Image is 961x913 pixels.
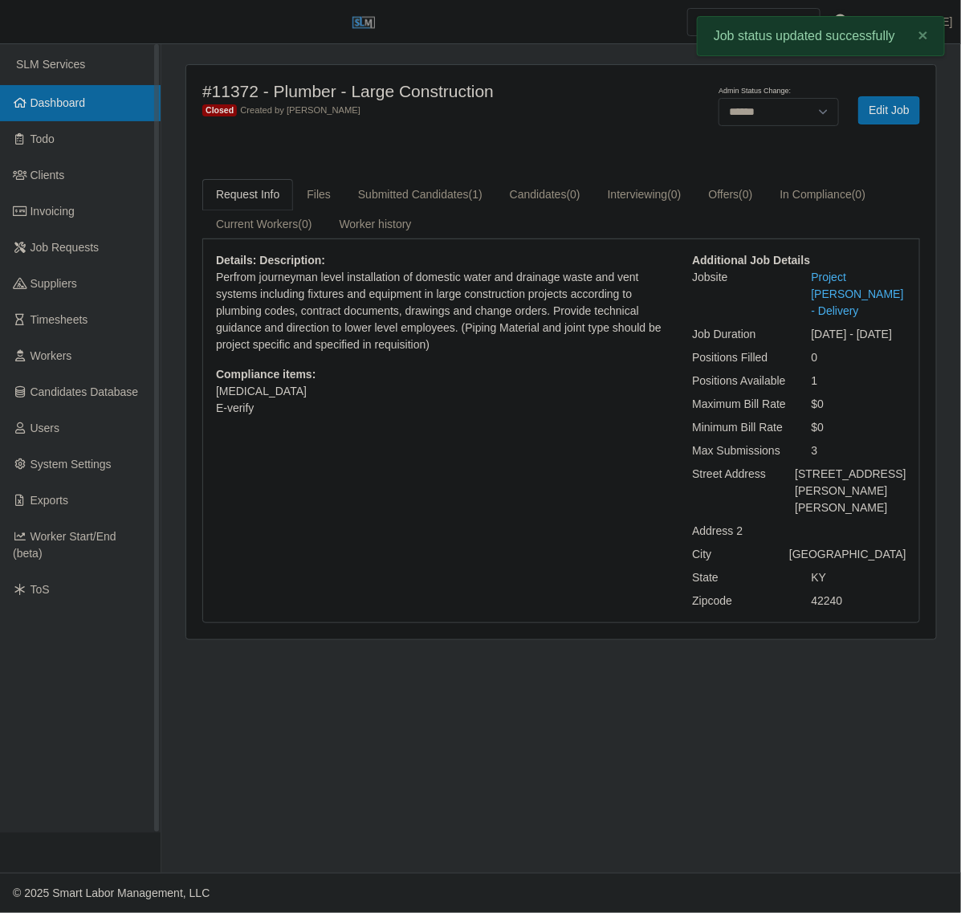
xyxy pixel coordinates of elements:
[31,241,100,254] span: Job Requests
[695,179,767,210] a: Offers
[31,349,72,362] span: Workers
[259,254,325,267] b: Description:
[31,277,77,290] span: Suppliers
[31,313,88,326] span: Timesheets
[680,269,799,320] div: Jobsite
[800,349,918,366] div: 0
[298,218,312,230] span: (0)
[31,205,75,218] span: Invoicing
[861,14,953,31] a: [PERSON_NAME]
[496,179,594,210] a: Candidates
[800,593,918,609] div: 42240
[216,254,257,267] b: Details:
[800,373,918,389] div: 1
[31,132,55,145] span: Todo
[680,419,799,436] div: Minimum Bill Rate
[469,188,483,201] span: (1)
[680,593,799,609] div: Zipcode
[594,179,695,210] a: Interviewing
[13,887,210,899] span: © 2025 Smart Labor Management, LLC
[680,349,799,366] div: Positions Filled
[216,400,668,417] li: E-verify
[800,442,918,459] div: 3
[687,8,821,36] input: Search
[767,179,880,210] a: In Compliance
[739,188,753,201] span: (0)
[31,385,139,398] span: Candidates Database
[719,86,791,97] label: Admin Status Change:
[800,569,918,586] div: KY
[31,169,65,181] span: Clients
[216,383,668,400] li: [MEDICAL_DATA]
[680,373,799,389] div: Positions Available
[293,179,344,210] a: Files
[216,368,316,381] b: Compliance items:
[852,188,865,201] span: (0)
[202,209,326,240] a: Current Workers
[202,179,293,210] a: Request Info
[352,10,376,35] img: SLM Logo
[680,523,799,540] div: Address 2
[16,58,85,71] span: SLM Services
[668,188,682,201] span: (0)
[800,326,918,343] div: [DATE] - [DATE]
[216,269,668,353] p: Perfrom journeyman level installation of domestic water and drainage waste and vent systems inclu...
[784,466,918,516] div: [STREET_ADDRESS][PERSON_NAME][PERSON_NAME]
[240,105,360,115] span: Created by [PERSON_NAME]
[680,569,799,586] div: State
[344,179,496,210] a: Submitted Candidates
[31,458,112,471] span: System Settings
[202,104,237,117] span: Closed
[680,466,783,516] div: Street Address
[31,494,68,507] span: Exports
[31,422,60,434] span: Users
[697,16,945,56] div: Job status updated successfully
[326,209,426,240] a: Worker history
[680,546,777,563] div: City
[31,96,86,109] span: Dashboard
[680,326,799,343] div: Job Duration
[680,442,799,459] div: Max Submissions
[812,271,904,317] a: Project [PERSON_NAME] - Delivery
[202,81,611,101] h4: #11372 - Plumber - Large Construction
[692,254,810,267] b: Additional Job Details
[800,396,918,413] div: $0
[680,396,799,413] div: Maximum Bill Rate
[858,96,920,124] a: Edit Job
[31,583,50,596] span: ToS
[800,419,918,436] div: $0
[567,188,580,201] span: (0)
[777,546,918,563] div: [GEOGRAPHIC_DATA]
[13,530,116,560] span: Worker Start/End (beta)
